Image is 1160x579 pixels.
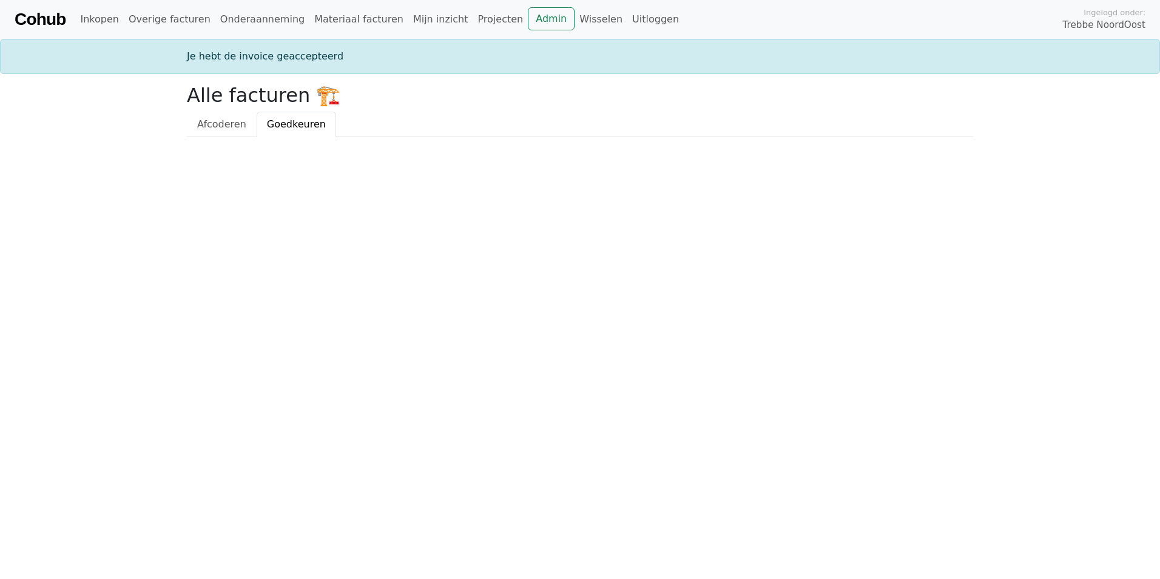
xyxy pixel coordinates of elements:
[1084,7,1145,18] span: Ingelogd onder:
[75,7,123,32] a: Inkopen
[187,112,257,137] a: Afcoderen
[1063,18,1145,32] span: Trebbe NoordOost
[15,5,66,34] a: Cohub
[257,112,336,137] a: Goedkeuren
[408,7,473,32] a: Mijn inzicht
[627,7,684,32] a: Uitloggen
[187,84,973,107] h2: Alle facturen 🏗️
[180,49,980,64] div: Je hebt de invoice geaccepteerd
[267,118,326,130] span: Goedkeuren
[309,7,408,32] a: Materiaal facturen
[575,7,627,32] a: Wisselen
[473,7,528,32] a: Projecten
[528,7,575,30] a: Admin
[197,118,246,130] span: Afcoderen
[215,7,309,32] a: Onderaanneming
[124,7,215,32] a: Overige facturen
